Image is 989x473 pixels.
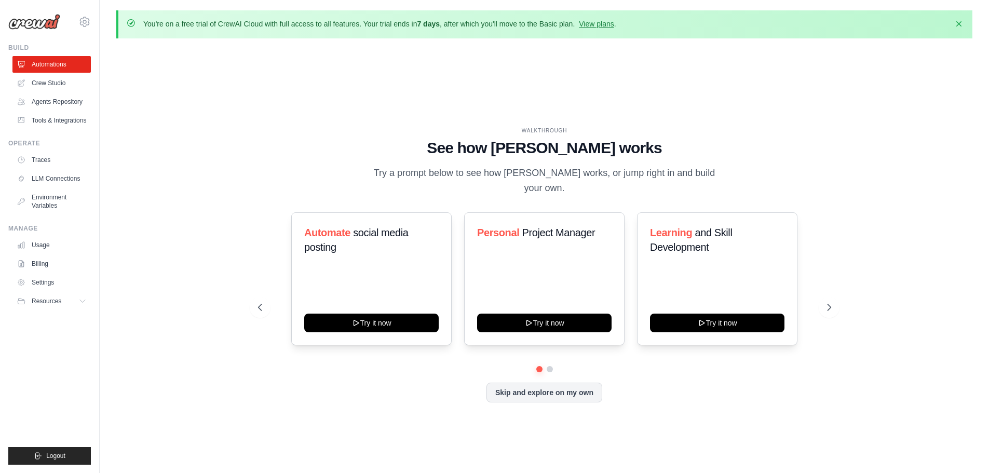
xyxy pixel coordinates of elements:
[12,255,91,272] a: Billing
[258,139,831,157] h1: See how [PERSON_NAME] works
[12,152,91,168] a: Traces
[650,314,784,332] button: Try it now
[417,20,440,28] strong: 7 days
[46,452,65,460] span: Logout
[477,227,519,238] span: Personal
[370,166,719,196] p: Try a prompt below to see how [PERSON_NAME] works, or jump right in and build your own.
[12,112,91,129] a: Tools & Integrations
[8,139,91,147] div: Operate
[12,237,91,253] a: Usage
[12,170,91,187] a: LLM Connections
[12,93,91,110] a: Agents Repository
[304,227,409,253] span: social media posting
[8,14,60,30] img: Logo
[304,314,439,332] button: Try it now
[12,293,91,309] button: Resources
[12,189,91,214] a: Environment Variables
[12,75,91,91] a: Crew Studio
[12,274,91,291] a: Settings
[937,423,989,473] iframe: Chat Widget
[32,297,61,305] span: Resources
[8,447,91,465] button: Logout
[579,20,614,28] a: View plans
[486,383,602,402] button: Skip and explore on my own
[8,44,91,52] div: Build
[304,227,350,238] span: Automate
[650,227,692,238] span: Learning
[522,227,595,238] span: Project Manager
[12,56,91,73] a: Automations
[258,127,831,134] div: WALKTHROUGH
[477,314,612,332] button: Try it now
[8,224,91,233] div: Manage
[143,19,616,29] p: You're on a free trial of CrewAI Cloud with full access to all features. Your trial ends in , aft...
